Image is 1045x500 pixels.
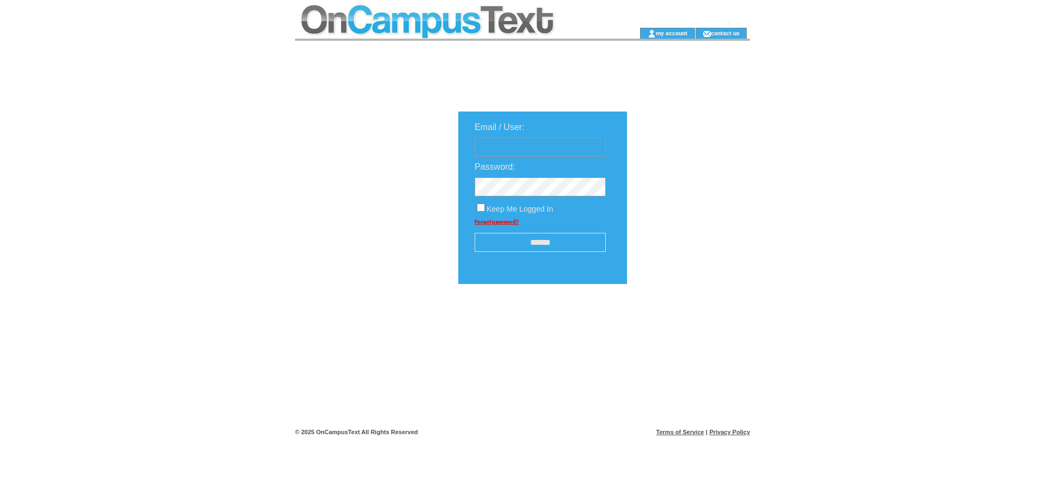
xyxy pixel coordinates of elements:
[475,219,519,225] a: Forgot password?
[703,29,711,38] img: contact_us_icon.gif;jsessionid=CC25167B2FA7ABCEBDBD87A5487E886A
[656,429,704,435] a: Terms of Service
[487,205,553,213] span: Keep Me Logged In
[475,162,515,171] span: Password:
[295,429,418,435] span: © 2025 OnCampusText All Rights Reserved
[475,122,525,132] span: Email / User:
[648,29,656,38] img: account_icon.gif;jsessionid=CC25167B2FA7ABCEBDBD87A5487E886A
[656,29,687,36] a: my account
[709,429,750,435] a: Privacy Policy
[706,429,708,435] span: |
[659,311,713,325] img: transparent.png;jsessionid=CC25167B2FA7ABCEBDBD87A5487E886A
[711,29,740,36] a: contact us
